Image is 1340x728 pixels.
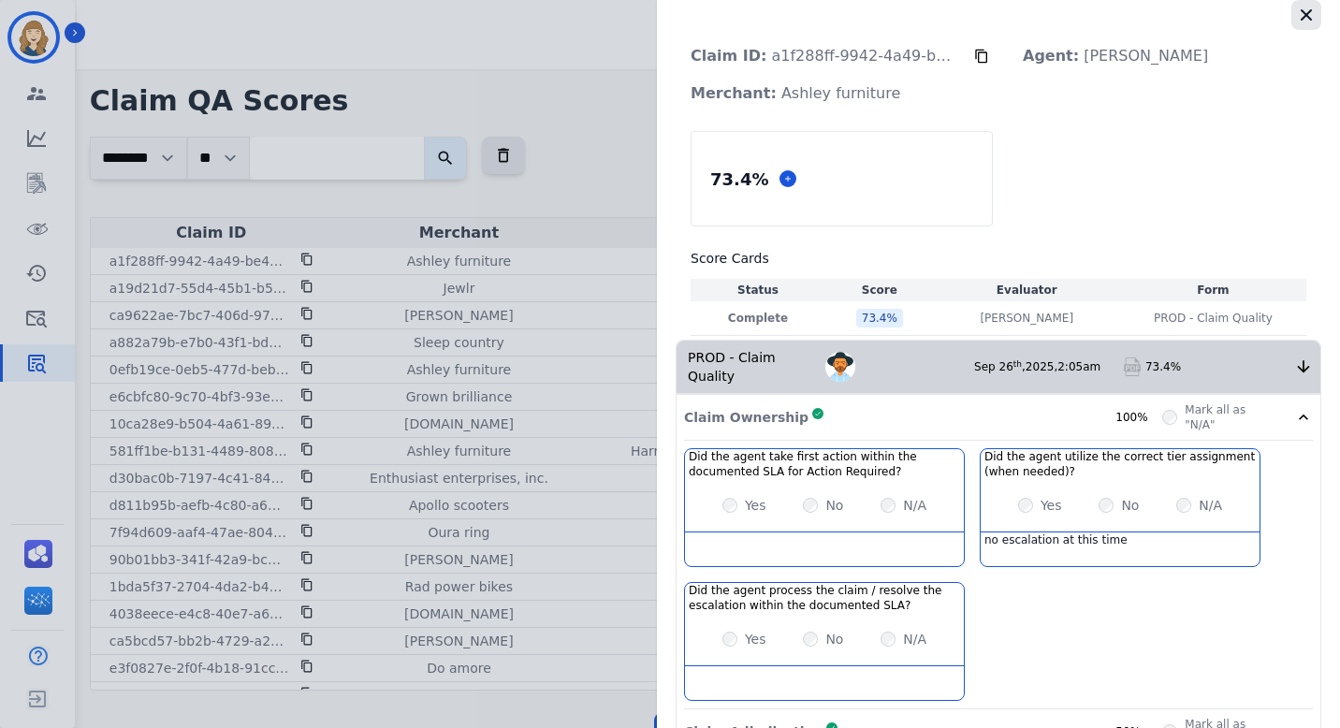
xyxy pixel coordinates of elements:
div: 73.4 % [856,309,903,328]
label: Mark all as "N/A" [1185,402,1272,432]
label: Yes [1041,496,1062,515]
span: 2:05am [1057,360,1100,373]
strong: Agent: [1023,47,1079,65]
div: Sep 26 , 2025 , [974,359,1123,374]
p: a1f288ff-9942-4a49-be49-ef56177fa511 [676,37,974,75]
label: Yes [745,630,766,648]
th: Status [691,279,825,301]
strong: Merchant: [691,84,777,102]
th: Evaluator [934,279,1120,301]
div: PROD - Claim Quality [677,341,825,393]
p: [PERSON_NAME] [980,311,1073,326]
div: 100% [1115,410,1162,425]
th: Score [825,279,934,301]
p: Complete [694,311,822,326]
img: Avatar [825,352,855,382]
label: No [825,496,843,515]
h3: Score Cards [691,249,1306,268]
label: N/A [903,496,926,515]
sup: th [1013,359,1022,369]
th: Form [1120,279,1306,301]
h3: Did the agent take first action within the documented SLA for Action Required? [689,449,960,479]
div: 73.4% [1145,359,1294,374]
label: N/A [1199,496,1222,515]
div: 73.4 % [706,163,772,196]
img: qa-pdf.svg [1123,357,1142,376]
h3: Did the agent utilize the correct tier assignment (when needed)? [984,449,1256,479]
div: no escalation at this time [981,532,1260,566]
p: [PERSON_NAME] [1008,37,1223,75]
p: Ashley furniture [676,75,915,112]
label: No [825,630,843,648]
p: Claim Ownership [684,408,808,427]
strong: Claim ID: [691,47,766,65]
label: No [1121,496,1139,515]
span: PROD - Claim Quality [1154,311,1273,326]
h3: Did the agent process the claim / resolve the escalation within the documented SLA? [689,583,960,613]
label: Yes [745,496,766,515]
label: N/A [903,630,926,648]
